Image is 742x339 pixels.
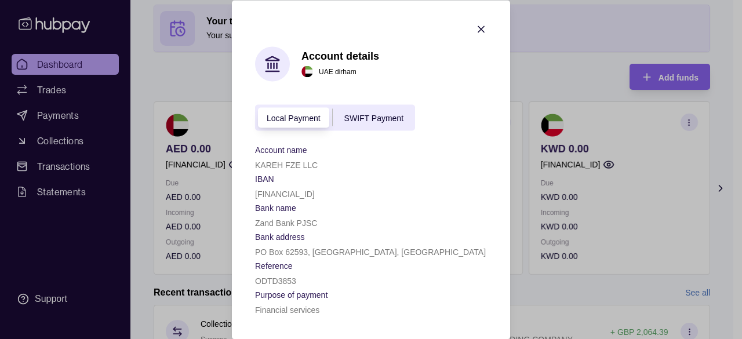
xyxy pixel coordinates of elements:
[255,261,293,270] p: Reference
[255,189,315,198] p: [FINANCIAL_ID]
[301,66,313,78] img: ae
[255,160,318,169] p: KAREH FZE LLC
[255,174,274,183] p: IBAN
[255,218,317,227] p: Zand Bank PJSC
[319,65,357,78] p: UAE dirham
[255,104,415,130] div: accountIndex
[255,290,328,299] p: Purpose of payment
[301,50,379,63] h1: Account details
[255,203,296,212] p: Bank name
[267,114,321,123] span: Local Payment
[255,247,486,256] p: PO Box 62593, [GEOGRAPHIC_DATA], [GEOGRAPHIC_DATA]
[255,232,305,241] p: Bank address
[255,276,296,285] p: ODTD3853
[255,145,307,154] p: Account name
[344,114,403,123] span: SWIFT Payment
[255,305,319,314] p: Financial services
